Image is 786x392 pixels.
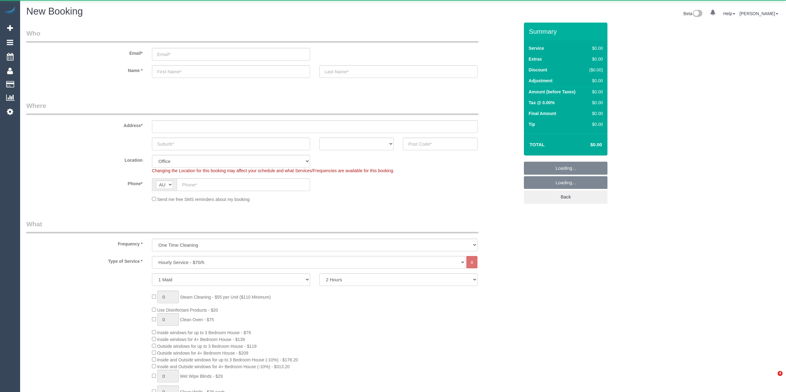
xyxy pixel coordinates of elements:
[26,6,83,17] span: New Booking
[177,178,310,191] input: Phone*
[157,344,257,349] span: Outside windows for up to 3 Bedroom House - $119
[157,364,290,369] span: Inside and Outside windows for 4+ Bedroom House (-10%) - $313.20
[22,239,147,247] label: Frequency *
[586,100,603,106] div: $0.00
[740,11,778,16] a: [PERSON_NAME]
[586,56,603,62] div: $0.00
[586,78,603,84] div: $0.00
[684,11,703,16] a: Beta
[529,121,535,127] label: Tip
[586,121,603,127] div: $0.00
[157,357,298,362] span: Inside and Outside windows for up to 3 Bedroom House (-10%) - $178.20
[586,89,603,95] div: $0.00
[157,308,218,313] span: Use Disinfectant Products - $20
[765,371,780,386] iframe: Intercom live chat
[157,337,245,342] span: Inside windows for 4+ Bedroom House - $139
[26,219,478,233] legend: What
[22,48,147,56] label: Email*
[586,110,603,117] div: $0.00
[723,11,735,16] a: Help
[26,101,478,115] legend: Where
[529,100,555,106] label: Tax @ 0.00%
[319,65,477,78] input: Last Name*
[22,65,147,74] label: Name *
[152,48,310,61] input: Email*
[157,197,250,202] span: Send me free SMS reminders about my booking
[152,138,310,150] input: Suburb*
[529,67,547,73] label: Discount
[778,371,783,376] span: 4
[586,67,603,73] div: ($0.00)
[152,168,394,173] span: Changing the Location for this booking may affect your schedule and what Services/Frequencies are...
[180,295,271,300] span: Steam Cleaning - $55 per Unit ($110 Minimum)
[529,56,542,62] label: Extras
[22,155,147,163] label: Location
[180,317,214,322] span: Clean Oven - $75
[529,78,552,84] label: Adjustment
[22,256,147,264] label: Type of Service *
[529,45,544,51] label: Service
[529,89,575,95] label: Amount (before Taxes)
[152,65,310,78] input: First Name*
[26,29,478,43] legend: Who
[572,142,602,147] h4: $0.00
[529,28,604,35] h3: Summary
[22,120,147,129] label: Address*
[529,142,545,147] strong: Total
[586,45,603,51] div: $0.00
[157,330,251,335] span: Inside windows for up to 3 Bedroom House - $79
[22,178,147,187] label: Phone*
[4,6,16,15] img: Automaid Logo
[157,351,248,356] span: Outside windows for 4+ Bedroom House - $209
[180,374,223,379] span: Wet Wipe Blinds - $29
[524,190,607,203] a: Back
[529,110,556,117] label: Final Amount
[403,138,477,150] input: Post Code*
[692,10,702,18] img: New interface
